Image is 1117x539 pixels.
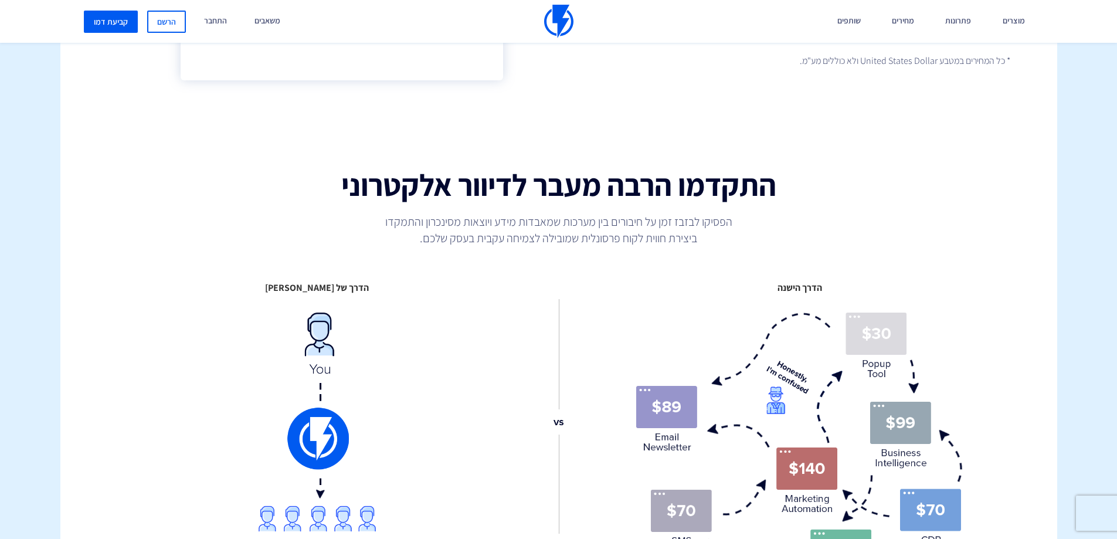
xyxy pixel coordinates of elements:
[383,213,735,246] p: הפסיקו לבזבז זמן על חיבורים בין מערכות שמאבדות מידע ויוצאות מסינכרון והתמקדו ביצירת חווית לקוח פר...
[658,53,1010,69] p: * כל המחירים במטבע United States Dollar ולא כוללים מע"מ.
[636,282,963,295] span: הדרך הישנה
[84,11,138,33] a: קביעת דמו
[154,282,481,295] span: הדרך של [PERSON_NAME]
[147,11,186,33] a: הרשם
[247,168,870,202] h2: התקדמו הרבה מעבר לדיוור אלקטרוני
